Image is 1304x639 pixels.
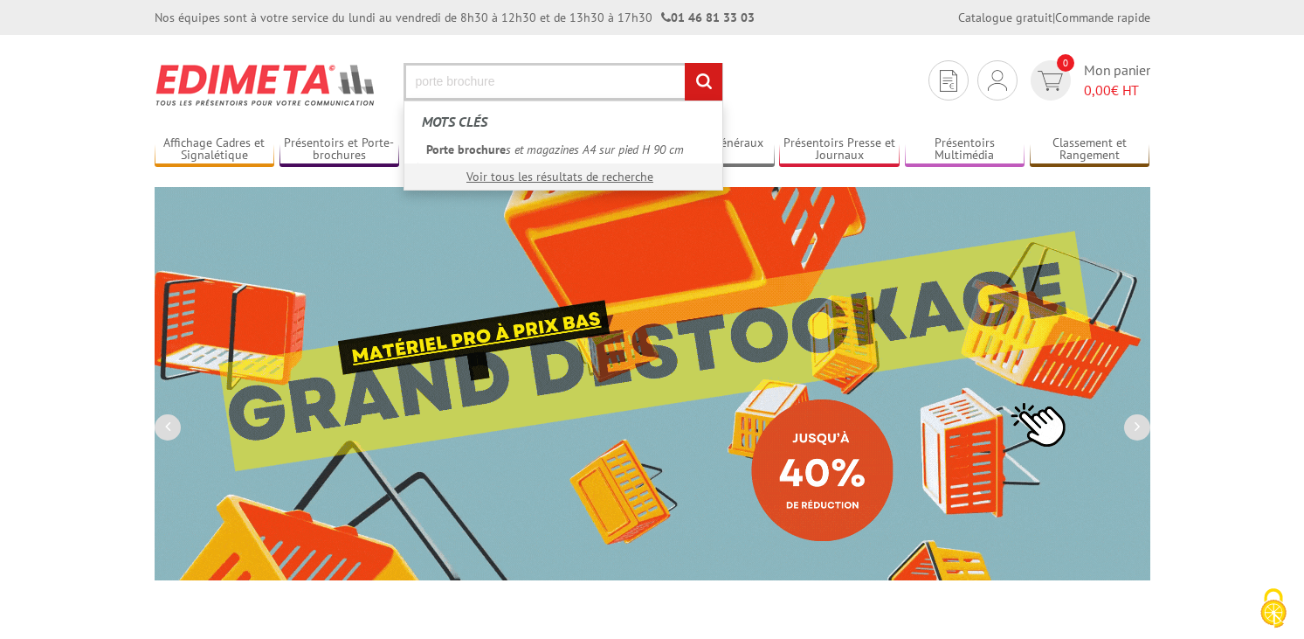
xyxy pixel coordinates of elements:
[1038,71,1063,91] img: devis rapide
[685,63,722,101] input: rechercher
[958,9,1150,26] div: |
[279,135,400,164] a: Présentoirs et Porte-brochures
[155,135,275,164] a: Affichage Cadres et Signalétique
[988,70,1007,91] img: devis rapide
[1084,60,1150,101] span: Mon panier
[404,101,723,191] div: Rechercher un produit ou une référence...
[426,142,506,157] em: Porte brochure
[404,63,723,101] input: Rechercher un produit ou une référence...
[155,52,377,117] img: Présentoir, panneau, stand - Edimeta - PLV, affichage, mobilier bureau, entreprise
[1055,10,1150,25] a: Commande rapide
[1252,587,1295,630] img: Cookies (fenêtre modale)
[1026,60,1150,101] a: devis rapide 0 Mon panier 0,00€ HT
[1084,81,1111,99] span: 0,00
[940,70,957,92] img: devis rapide
[779,135,900,164] a: Présentoirs Presse et Journaux
[1057,54,1074,72] span: 0
[417,136,709,163] a: Porte brochures et magazines A4 sur pied H 90 cm
[1243,580,1304,639] button: Cookies (fenêtre modale)
[155,9,755,26] div: Nos équipes sont à votre service du lundi au vendredi de 8h30 à 12h30 et de 13h30 à 17h30
[466,169,653,184] a: Voir tous les résultats de recherche
[958,10,1052,25] a: Catalogue gratuit
[422,113,487,130] span: Mots clés
[905,135,1025,164] a: Présentoirs Multimédia
[1084,80,1150,101] span: € HT
[661,10,755,25] strong: 01 46 81 33 03
[1030,135,1150,164] a: Classement et Rangement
